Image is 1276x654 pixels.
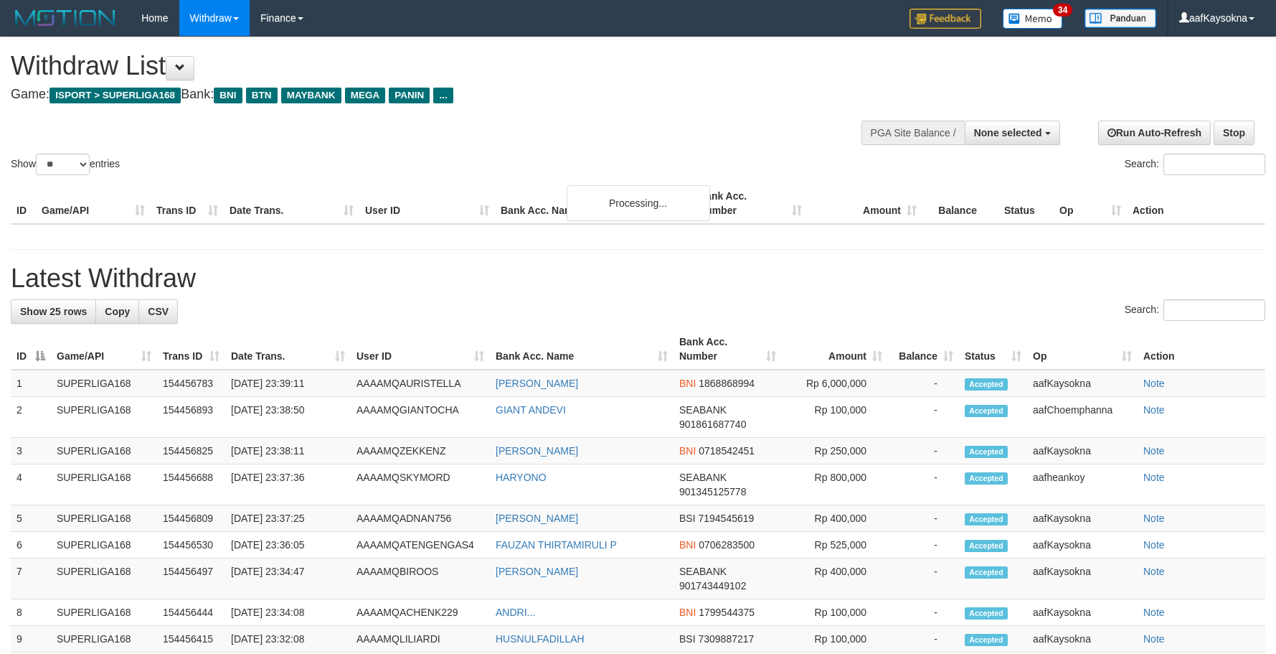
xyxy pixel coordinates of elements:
td: SUPERLIGA168 [51,370,157,397]
img: Feedback.jpg [909,9,981,29]
a: Note [1143,404,1165,416]
th: Amount [808,183,922,224]
td: Rp 525,000 [782,532,888,559]
span: MAYBANK [281,88,341,103]
td: - [888,505,959,532]
td: 154456530 [157,532,225,559]
td: [DATE] 23:37:25 [225,505,351,532]
span: Copy 901861687740 to clipboard [679,419,746,430]
h1: Latest Withdraw [11,264,1265,293]
img: panduan.png [1084,9,1156,28]
td: aafChoemphanna [1027,397,1138,438]
img: MOTION_logo.png [11,7,120,29]
td: AAAAMQSKYMORD [351,464,490,505]
th: Bank Acc. Name: activate to sort column ascending [490,329,674,370]
th: Trans ID [151,183,224,224]
span: BNI [679,445,696,457]
th: Amount: activate to sort column ascending [782,329,888,370]
td: 4 [11,464,51,505]
td: SUPERLIGA168 [51,559,157,599]
td: SUPERLIGA168 [51,532,157,559]
a: Note [1143,378,1165,389]
td: 5 [11,505,51,532]
span: ISPORT > SUPERLIGA168 [49,88,181,103]
div: PGA Site Balance / [861,121,965,145]
span: Copy 7309887217 to clipboard [698,633,754,645]
td: aafKaysokna [1027,599,1138,626]
td: Rp 6,000,000 [782,370,888,397]
td: 6 [11,532,51,559]
td: [DATE] 23:38:50 [225,397,351,438]
a: FAUZAN THIRTAMIRULI P [496,539,617,551]
td: Rp 800,000 [782,464,888,505]
a: Note [1143,566,1165,577]
th: Status: activate to sort column ascending [959,329,1027,370]
a: CSV [138,299,178,324]
h1: Withdraw List [11,52,836,80]
img: Button%20Memo.svg [1003,9,1063,29]
a: HUSNULFADILLAH [496,633,585,645]
span: Accepted [965,607,1008,620]
td: AAAAMQLILIARDI [351,626,490,653]
span: Accepted [965,566,1008,579]
td: - [888,370,959,397]
span: Accepted [965,634,1008,646]
td: SUPERLIGA168 [51,438,157,464]
span: SEABANK [679,472,727,483]
a: [PERSON_NAME] [496,513,578,524]
td: Rp 100,000 [782,599,888,626]
span: BSI [679,513,696,524]
a: GIANT ANDEVI [496,404,566,416]
th: ID: activate to sort column descending [11,329,51,370]
span: Copy 1799544375 to clipboard [699,607,755,618]
th: Bank Acc. Number: activate to sort column ascending [674,329,782,370]
td: [DATE] 23:39:11 [225,370,351,397]
td: SUPERLIGA168 [51,626,157,653]
span: Copy 0706283500 to clipboard [699,539,755,551]
td: Rp 100,000 [782,397,888,438]
td: - [888,438,959,464]
td: 9 [11,626,51,653]
span: BNI [679,607,696,618]
td: 154456415 [157,626,225,653]
td: Rp 250,000 [782,438,888,464]
td: Rp 400,000 [782,559,888,599]
input: Search: [1163,299,1265,321]
td: Rp 400,000 [782,505,888,532]
a: Show 25 rows [11,299,96,324]
a: Note [1143,633,1165,645]
td: - [888,532,959,559]
span: BNI [679,378,696,389]
th: Balance [922,183,998,224]
td: 154456893 [157,397,225,438]
td: AAAAMQACHENK229 [351,599,490,626]
button: None selected [965,121,1060,145]
span: Accepted [965,378,1008,391]
span: ... [433,88,453,103]
td: [DATE] 23:37:36 [225,464,351,505]
td: - [888,397,959,438]
span: Accepted [965,513,1008,525]
th: Date Trans. [224,183,359,224]
th: Balance: activate to sort column ascending [888,329,959,370]
td: [DATE] 23:38:11 [225,438,351,464]
td: AAAAMQGIANTOCHA [351,397,490,438]
td: 154456497 [157,559,225,599]
td: SUPERLIGA168 [51,464,157,505]
td: 1 [11,370,51,397]
td: aafKaysokna [1027,505,1138,532]
span: Copy 901345125778 to clipboard [679,486,746,497]
span: Copy 7194545619 to clipboard [698,513,754,524]
td: [DATE] 23:34:47 [225,559,351,599]
label: Search: [1125,299,1265,321]
span: 34 [1053,4,1072,17]
span: Copy [105,306,130,317]
a: Note [1143,445,1165,457]
td: Rp 100,000 [782,626,888,653]
th: Status [998,183,1054,224]
td: 154456783 [157,370,225,397]
a: Run Auto-Refresh [1098,121,1211,145]
td: - [888,559,959,599]
th: Date Trans.: activate to sort column ascending [225,329,351,370]
span: Accepted [965,405,1008,417]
